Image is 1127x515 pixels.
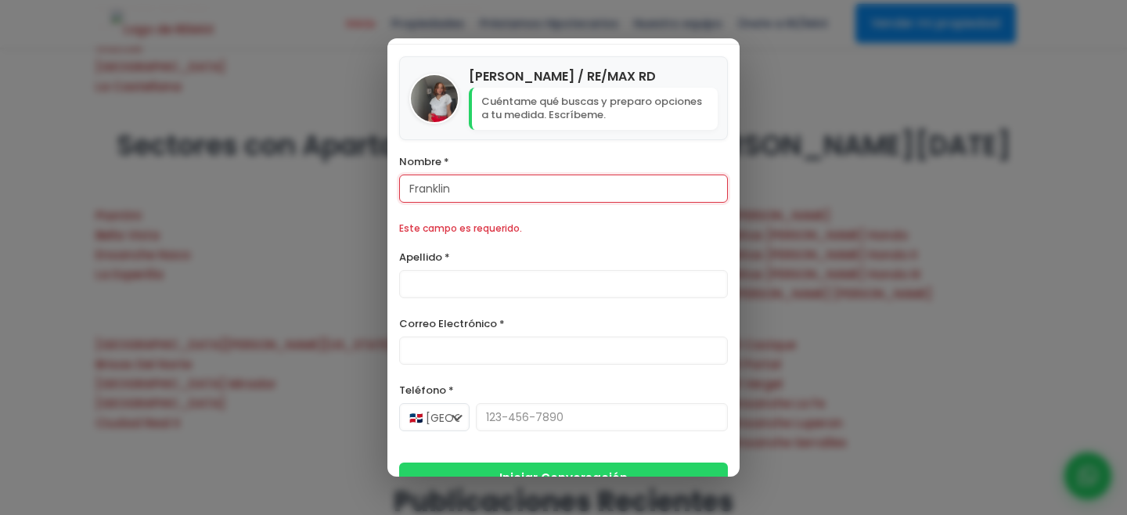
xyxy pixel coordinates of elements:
label: Apellido * [399,247,728,267]
img: Lia Ortiz / RE/MAX RD [411,75,458,122]
label: Correo Electrónico * [399,314,728,333]
input: 123-456-7890 [476,403,728,431]
div: Este campo es requerido. [399,218,728,238]
label: Nombre * [399,152,728,171]
h4: [PERSON_NAME] / RE/MAX RD [469,67,718,86]
label: Teléfono * [399,380,728,400]
p: Cuéntame qué buscas y preparo opciones a tu medida. Escríbeme. [469,88,718,130]
button: Iniciar Conversación [399,463,728,494]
